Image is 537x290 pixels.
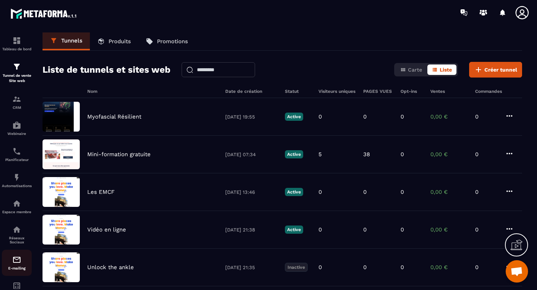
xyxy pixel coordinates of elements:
p: CRM [2,105,32,110]
img: formation [12,36,21,45]
a: schedulerschedulerPlanificateur [2,141,32,167]
p: Tableau de bord [2,47,32,51]
a: formationformationTunnel de vente Site web [2,57,32,89]
p: 38 [363,151,370,158]
h6: Statut [285,89,311,94]
p: [DATE] 13:46 [225,189,277,195]
a: automationsautomationsWebinaire [2,115,32,141]
p: 0 [318,264,322,271]
div: Ouvrir le chat [506,260,528,283]
p: 0 [401,113,404,120]
p: 0 [401,189,404,195]
p: 0 [318,226,322,233]
a: social-networksocial-networkRéseaux Sociaux [2,220,32,250]
p: 0 [363,113,367,120]
p: 0 [401,226,404,233]
a: automationsautomationsAutomatisations [2,167,32,193]
p: 0,00 € [430,226,468,233]
p: 0,00 € [430,151,468,158]
p: Tunnels [61,37,82,44]
h6: Visiteurs uniques [318,89,356,94]
a: emailemailE-mailing [2,250,32,276]
span: Créer tunnel [484,66,517,73]
span: Carte [408,67,422,73]
p: [DATE] 19:55 [225,114,277,120]
p: Active [285,113,303,121]
span: Liste [440,67,452,73]
p: Promotions [157,38,188,45]
p: E-mailing [2,266,32,270]
p: 0,00 € [430,189,468,195]
p: 0 [363,189,367,195]
h6: Opt-ins [401,89,423,94]
p: Active [285,150,303,158]
a: Promotions [138,32,195,50]
img: image [43,215,80,245]
button: Carte [396,64,427,75]
p: 0 [401,151,404,158]
a: formationformationTableau de bord [2,31,32,57]
p: Mini-formation gratuite [87,151,151,158]
p: [DATE] 07:34 [225,152,277,157]
p: Vidéo en ligne [87,226,126,233]
p: 5 [318,151,322,158]
p: Tunnel de vente Site web [2,73,32,83]
p: 0 [475,264,497,271]
h2: Liste de tunnels et sites web [43,62,170,77]
p: Active [285,188,303,196]
img: automations [12,173,21,182]
p: 0 [363,264,367,271]
p: 0 [363,226,367,233]
a: formationformationCRM [2,89,32,115]
p: 0,00 € [430,113,468,120]
img: email [12,255,21,264]
img: formation [12,95,21,104]
img: automations [12,199,21,208]
h6: Ventes [430,89,468,94]
img: logo [10,7,78,20]
p: Active [285,226,303,234]
img: scheduler [12,147,21,156]
button: Liste [427,64,456,75]
p: Webinaire [2,132,32,136]
p: Inactive [285,263,308,272]
h6: Commandes [475,89,502,94]
img: formation [12,62,21,71]
h6: Date de création [225,89,277,94]
img: image [43,139,80,169]
p: 0 [475,226,497,233]
p: 0,00 € [430,264,468,271]
img: image [43,102,80,132]
img: social-network [12,225,21,234]
p: [DATE] 21:38 [225,227,277,233]
p: Espace membre [2,210,32,214]
p: 0 [318,189,322,195]
img: automations [12,121,21,130]
p: Automatisations [2,184,32,188]
p: Unlock the ankle [87,264,134,271]
p: Les EMCF [87,189,114,195]
p: [DATE] 21:35 [225,265,277,270]
a: Produits [90,32,138,50]
p: 0 [475,113,497,120]
a: Tunnels [43,32,90,50]
img: image [43,252,80,282]
p: Planificateur [2,158,32,162]
h6: Nom [87,89,218,94]
img: image [43,177,80,207]
p: Réseaux Sociaux [2,236,32,244]
p: Myofascial Résilient [87,113,141,120]
p: 0 [475,189,497,195]
a: automationsautomationsEspace membre [2,193,32,220]
p: 0 [401,264,404,271]
p: 0 [475,151,497,158]
p: Produits [109,38,131,45]
h6: PAGES VUES [363,89,393,94]
p: 0 [318,113,322,120]
button: Créer tunnel [469,62,522,78]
